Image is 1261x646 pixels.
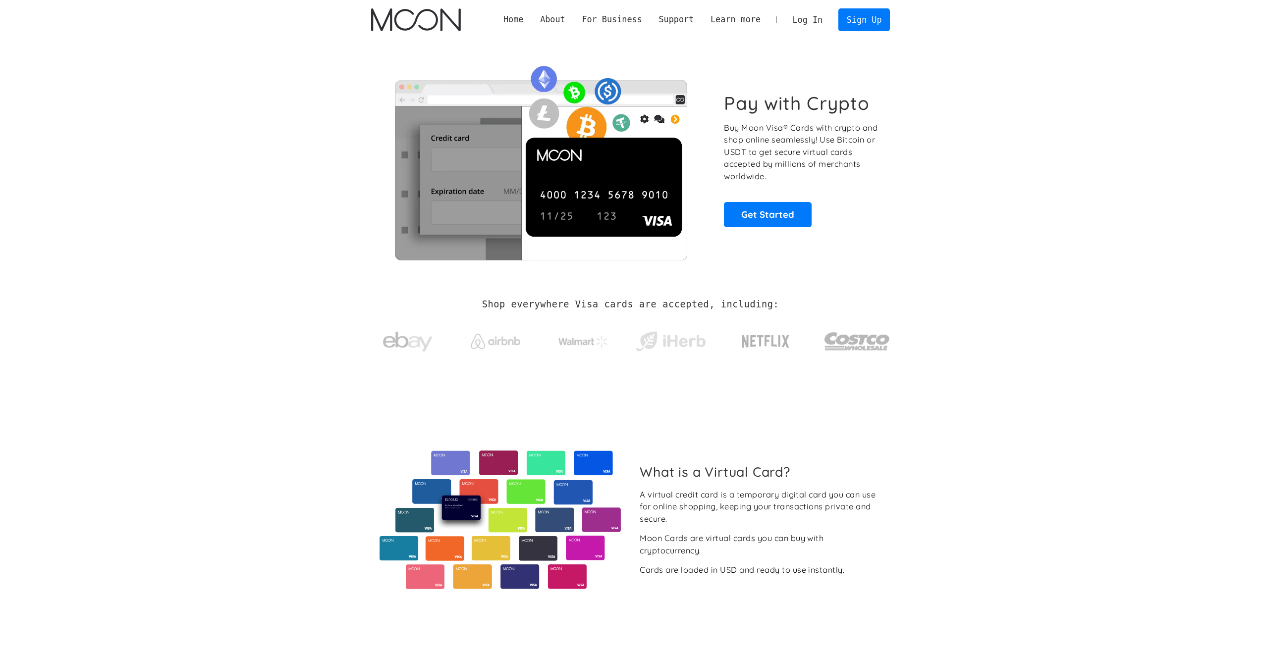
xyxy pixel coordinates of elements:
[558,336,608,348] img: Walmart
[640,532,882,556] div: Moon Cards are virtual cards you can buy with cryptocurrency.
[634,319,708,359] a: iHerb
[371,316,445,362] a: ebay
[574,13,651,26] div: For Business
[838,8,890,31] a: Sign Up
[482,299,779,310] h2: Shop everywhere Visa cards are accepted, including:
[724,92,870,114] h1: Pay with Crypto
[724,202,812,227] a: Get Started
[658,13,694,26] div: Support
[640,464,882,480] h2: What is a Virtual Card?
[532,13,573,26] div: About
[383,326,433,357] img: ebay
[824,313,890,365] a: Costco
[371,8,461,31] a: home
[582,13,642,26] div: For Business
[702,13,769,26] div: Learn more
[640,489,882,525] div: A virtual credit card is a temporary digital card you can use for online shopping, keeping your t...
[711,13,761,26] div: Learn more
[724,122,879,183] p: Buy Moon Visa® Cards with crypto and shop online seamlessly! Use Bitcoin or USDT to get secure vi...
[371,59,711,260] img: Moon Cards let you spend your crypto anywhere Visa is accepted.
[540,13,565,26] div: About
[651,13,702,26] div: Support
[824,323,890,360] img: Costco
[495,13,532,26] a: Home
[640,564,844,576] div: Cards are loaded in USD and ready to use instantly.
[546,326,620,352] a: Walmart
[378,450,622,589] img: Virtual cards from Moon
[471,334,520,349] img: Airbnb
[741,329,790,354] img: Netflix
[784,9,831,31] a: Log In
[371,8,461,31] img: Moon Logo
[721,319,810,359] a: Netflix
[458,324,532,354] a: Airbnb
[634,329,708,354] img: iHerb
